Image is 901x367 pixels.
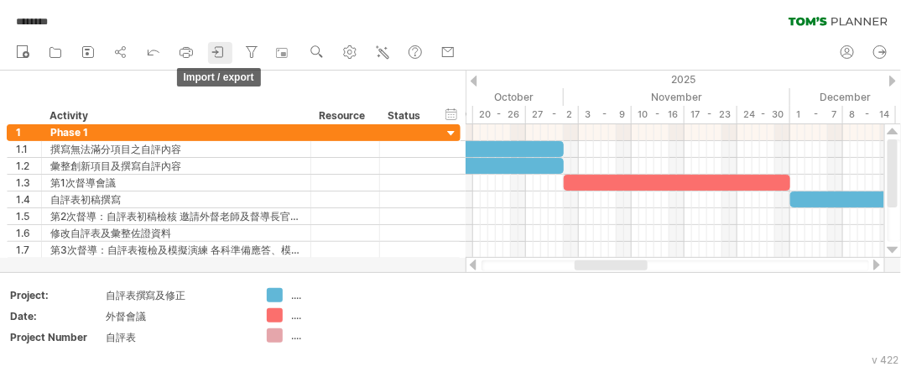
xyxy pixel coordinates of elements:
[16,242,41,258] div: 1.7
[291,328,383,343] div: ....
[10,309,102,323] div: Date:
[106,330,247,344] div: 自評表
[208,42,232,64] a: import / export
[473,106,526,123] div: 20 - 26
[632,106,685,123] div: 10 - 16
[50,124,302,140] div: Phase 1
[291,308,383,322] div: ....
[16,208,41,224] div: 1.5
[291,288,383,302] div: ....
[388,107,424,124] div: Status
[50,225,302,241] div: 修改自評表及彙整佐證資料
[685,106,737,123] div: 17 - 23
[106,309,247,323] div: 外督會議
[10,288,102,302] div: Project:
[872,354,898,366] div: v 422
[50,208,302,224] div: 第2次督導：自評表初稿檢核 邀請外督老師及督導長官書面審查
[177,68,261,87] span: import / export
[579,106,632,123] div: 3 - 9
[564,88,790,106] div: November 2025
[10,330,102,344] div: Project Number
[50,191,302,207] div: 自評表初稿撰寫
[319,107,370,124] div: Resource
[50,175,302,191] div: 第1次督導會議
[790,106,843,123] div: 1 - 7
[106,288,247,302] div: 自評表撰寫及修正
[50,242,302,258] div: 第3次督導：自評表複檢及模擬演練 各科準備應答、模擬綜合座談
[737,106,790,123] div: 24 - 30
[16,191,41,207] div: 1.4
[16,141,41,157] div: 1.1
[50,141,302,157] div: 撰寫無法滿分項目之自評內容
[16,225,41,241] div: 1.6
[843,106,896,123] div: 8 - 14
[526,106,579,123] div: 27 - 2
[50,158,302,174] div: 彙整創新項目及撰寫自評內容
[16,175,41,191] div: 1.3
[16,158,41,174] div: 1.2
[49,107,301,124] div: Activity
[16,124,41,140] div: 1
